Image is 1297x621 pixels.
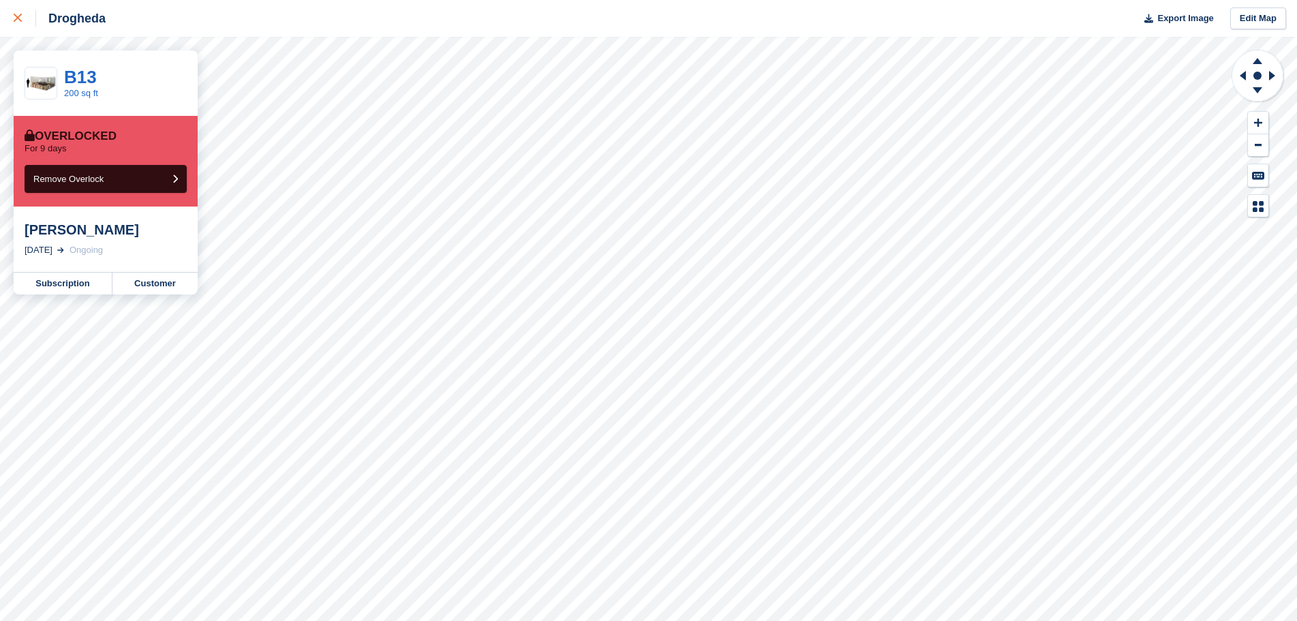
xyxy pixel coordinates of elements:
[57,247,64,253] img: arrow-right-light-icn-cde0832a797a2874e46488d9cf13f60e5c3a73dbe684e267c42b8395dfbc2abf.svg
[14,273,112,294] a: Subscription
[1248,134,1268,157] button: Zoom Out
[1248,164,1268,187] button: Keyboard Shortcuts
[25,130,117,143] div: Overlocked
[1157,12,1213,25] span: Export Image
[25,243,52,257] div: [DATE]
[25,143,66,154] p: For 9 days
[36,10,106,27] div: Drogheda
[33,174,104,184] span: Remove Overlock
[1248,112,1268,134] button: Zoom In
[1136,7,1214,30] button: Export Image
[25,72,57,95] img: 200-sqft-unit%20(4).jpg
[25,222,187,238] div: [PERSON_NAME]
[112,273,198,294] a: Customer
[64,88,98,98] a: 200 sq ft
[1248,195,1268,217] button: Map Legend
[70,243,103,257] div: Ongoing
[64,67,97,87] a: B13
[25,165,187,193] button: Remove Overlock
[1230,7,1286,30] a: Edit Map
